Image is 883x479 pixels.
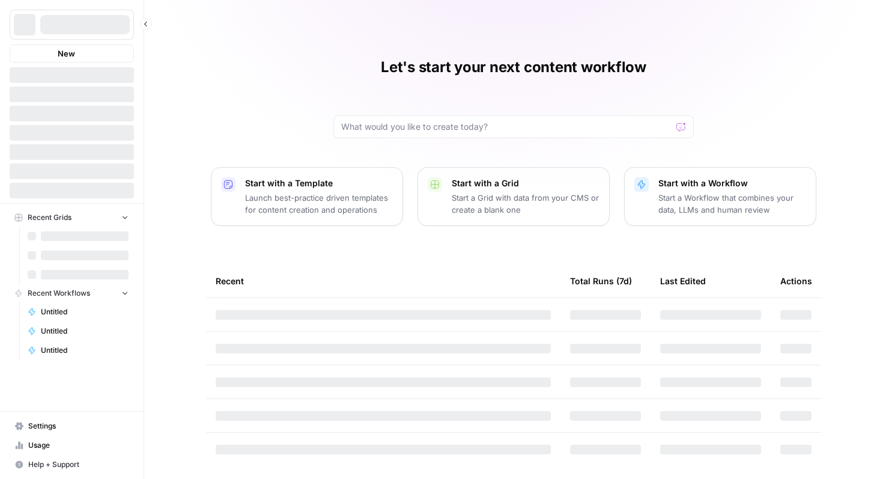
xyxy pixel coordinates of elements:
[28,212,71,223] span: Recent Grids
[245,177,393,189] p: Start with a Template
[10,455,134,474] button: Help + Support
[41,345,129,356] span: Untitled
[660,264,706,297] div: Last Edited
[28,440,129,451] span: Usage
[10,44,134,63] button: New
[211,167,403,226] button: Start with a TemplateLaunch best-practice driven templates for content creation and operations
[658,177,806,189] p: Start with a Workflow
[41,326,129,337] span: Untitled
[41,307,129,317] span: Untitled
[245,192,393,216] p: Launch best-practice driven templates for content creation and operations
[570,264,632,297] div: Total Runs (7d)
[22,322,134,341] a: Untitled
[10,436,134,455] a: Usage
[417,167,610,226] button: Start with a GridStart a Grid with data from your CMS or create a blank one
[10,209,134,227] button: Recent Grids
[28,288,90,299] span: Recent Workflows
[22,302,134,322] a: Untitled
[10,416,134,436] a: Settings
[452,177,599,189] p: Start with a Grid
[624,167,816,226] button: Start with a WorkflowStart a Workflow that combines your data, LLMs and human review
[381,58,646,77] h1: Let's start your next content workflow
[28,421,129,432] span: Settings
[10,284,134,302] button: Recent Workflows
[658,192,806,216] p: Start a Workflow that combines your data, LLMs and human review
[216,264,551,297] div: Recent
[22,341,134,360] a: Untitled
[780,264,812,297] div: Actions
[28,459,129,470] span: Help + Support
[341,121,672,133] input: What would you like to create today?
[58,47,75,59] span: New
[452,192,599,216] p: Start a Grid with data from your CMS or create a blank one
